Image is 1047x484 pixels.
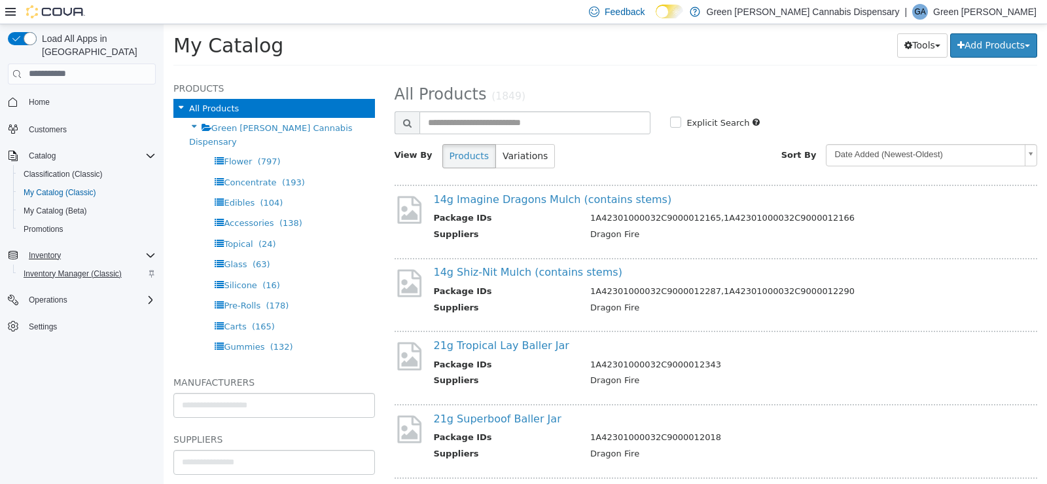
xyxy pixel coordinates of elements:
[13,265,161,283] button: Inventory Manager (Classic)
[912,4,928,20] div: Green Akers
[231,61,323,79] span: All Products
[270,315,406,327] a: 21g Tropical Lay Baller Jar
[24,187,96,198] span: My Catalog (Classic)
[663,121,856,141] span: Date Added (Newest-Oldest)
[904,4,907,20] p: |
[270,261,417,277] th: Package IDs
[96,174,119,183] span: (104)
[270,407,417,423] th: Package IDs
[618,126,653,136] span: Sort By
[3,147,161,165] button: Catalog
[13,202,161,220] button: My Catalog (Beta)
[3,291,161,309] button: Operations
[417,334,858,350] td: 1A42301000032C9000012343
[13,183,161,202] button: My Catalog (Classic)
[18,266,127,282] a: Inventory Manager (Classic)
[279,120,332,144] button: Products
[60,194,110,204] span: Accessories
[60,153,113,163] span: Concentrate
[10,350,211,366] h5: Manufacturers
[24,94,55,110] a: Home
[787,9,874,33] button: Add Products
[60,132,88,142] span: Flower
[24,122,72,138] a: Customers
[29,322,57,332] span: Settings
[3,246,161,265] button: Inventory
[270,169,508,181] a: 14g Imagine Dragons Mulch (contains stems)
[116,194,139,204] span: (138)
[29,151,56,161] span: Catalog
[10,10,120,33] span: My Catalog
[24,224,63,234] span: Promotions
[662,120,874,142] a: Date Added (Newest-Oldest)
[417,187,858,204] td: 1A42301000032C9000012165,1A42301000032C9000012166
[10,407,211,423] h5: Suppliers
[18,185,156,200] span: My Catalog (Classic)
[417,407,858,423] td: 1A42301000032C9000012018
[3,119,161,138] button: Customers
[231,126,269,136] span: View By
[24,269,122,279] span: Inventory Manager (Classic)
[3,92,161,111] button: Home
[99,256,116,266] span: (16)
[8,87,156,370] nav: Complex example
[270,277,417,293] th: Suppliers
[270,423,417,439] th: Suppliers
[24,248,66,263] button: Inventory
[231,170,260,202] img: missing-image.png
[417,423,858,439] td: Dragon Fire
[26,79,75,89] span: All Products
[13,220,161,238] button: Promotions
[26,5,85,18] img: Cova
[24,319,62,335] a: Settings
[18,203,156,219] span: My Catalog (Beta)
[270,334,417,350] th: Package IDs
[24,148,61,164] button: Catalog
[102,276,125,286] span: (178)
[95,215,113,225] span: (24)
[18,221,69,237] a: Promotions
[107,318,130,327] span: (132)
[24,248,156,263] span: Inventory
[29,97,50,107] span: Home
[417,350,858,366] td: Dragon Fire
[656,5,683,18] input: Dark Mode
[270,350,417,366] th: Suppliers
[24,206,87,216] span: My Catalog (Beta)
[231,243,260,275] img: missing-image.png
[231,389,260,421] img: missing-image.png
[18,166,156,182] span: Classification (Classic)
[10,56,211,72] h5: Products
[13,165,161,183] button: Classification (Classic)
[18,185,101,200] a: My Catalog (Classic)
[520,92,586,105] label: Explicit Search
[24,292,156,308] span: Operations
[270,204,417,220] th: Suppliers
[914,4,925,20] span: GA
[24,169,103,179] span: Classification (Classic)
[94,132,117,142] span: (797)
[37,32,156,58] span: Load All Apps in [GEOGRAPHIC_DATA]
[18,166,108,182] a: Classification (Classic)
[24,94,156,110] span: Home
[270,242,459,254] a: 14g Shiz-Nit Mulch (contains stems)
[60,256,93,266] span: Silicone
[18,266,156,282] span: Inventory Manager (Classic)
[88,297,111,307] span: (165)
[26,99,189,122] span: Green [PERSON_NAME] Cannabis Dispensary
[332,120,391,144] button: Variations
[60,215,89,225] span: Topical
[24,121,156,137] span: Customers
[60,174,91,183] span: Edibles
[18,221,156,237] span: Promotions
[60,318,101,327] span: Gummies
[24,148,156,164] span: Catalog
[24,318,156,335] span: Settings
[29,295,67,305] span: Operations
[231,316,260,348] img: missing-image.png
[89,235,107,245] span: (63)
[60,276,97,286] span: Pre-Rolls
[118,153,141,163] span: (193)
[734,9,784,33] button: Tools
